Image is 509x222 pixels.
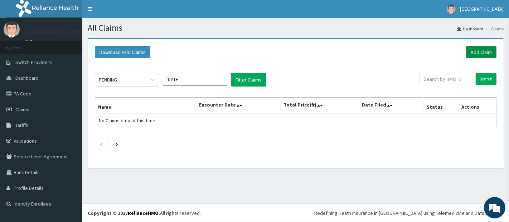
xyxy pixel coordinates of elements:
[4,21,20,38] img: User Image
[37,40,120,49] div: Chat with us now
[25,39,42,44] a: Online
[196,98,281,114] th: Encounter Date
[82,204,509,222] footer: All rights reserved.
[42,66,99,138] span: We're online!
[447,5,456,14] img: User Image
[457,26,483,32] a: Dashboard
[13,36,29,54] img: d_794563401_company_1708531726252_794563401
[163,73,227,86] input: Select Month and Year
[95,98,196,114] th: Name
[117,4,135,21] div: Minimize live chat window
[281,98,359,114] th: Total Price(₦)
[15,122,28,128] span: Tariffs
[424,98,459,114] th: Status
[15,106,29,113] span: Claims
[476,73,496,85] input: Search
[15,59,52,65] span: Switch Providers
[460,6,504,12] span: [GEOGRAPHIC_DATA]
[128,210,159,216] a: RelianceHMO
[88,23,504,33] h1: All Claims
[231,73,266,87] button: Filter Claims
[419,73,473,85] input: Search by HMO ID
[116,141,118,147] a: Next page
[100,141,103,147] a: Previous page
[314,209,504,217] div: Redefining Heath Insurance in [GEOGRAPHIC_DATA] using Telemedicine and Data Science!
[15,75,39,81] span: Dashboard
[466,46,496,58] a: Add Claim
[95,46,150,58] button: Download Paid Claims
[459,98,496,114] th: Actions
[4,147,136,172] textarea: Type your message and hit 'Enter'
[99,117,156,124] span: No Claims data at this time.
[88,210,160,216] strong: Copyright © 2017 .
[359,98,424,114] th: Date Filed
[25,29,84,35] p: [GEOGRAPHIC_DATA]
[484,26,504,32] li: Claims
[99,76,117,83] div: PENDING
